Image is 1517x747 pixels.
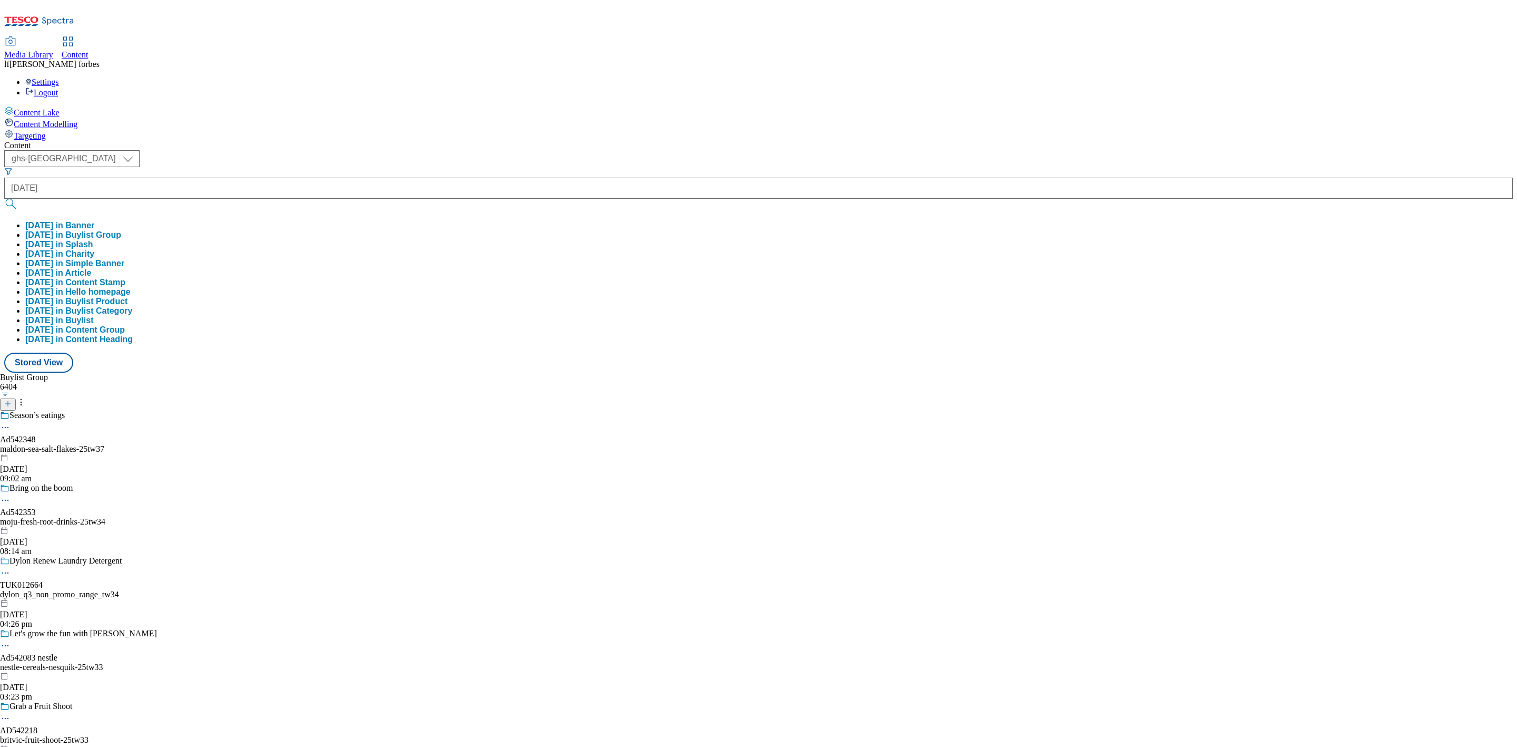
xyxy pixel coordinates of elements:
svg: Search Filters [4,167,13,176]
button: [DATE] in Buylist Group [25,230,121,240]
button: [DATE] in Article [25,268,91,278]
button: [DATE] in Splash [25,240,93,249]
button: [DATE] in Content Stamp [25,278,125,287]
button: [DATE] in Charity [25,249,94,259]
button: [DATE] in Content Heading [25,335,133,344]
button: [DATE] in Simple Banner [25,259,124,268]
a: Targeting [4,129,1513,141]
div: [DATE] in [25,278,125,287]
div: Let's grow the fun with [PERSON_NAME] [9,629,157,638]
a: Content Lake [4,106,1513,118]
span: [PERSON_NAME] forbes [9,60,100,69]
a: Content [62,37,88,60]
a: Logout [25,88,58,97]
span: Buylist Group [65,230,121,239]
div: Bring on the boom [9,483,73,493]
button: [DATE] in Hello homepage [25,287,131,297]
div: Season’s eatings [9,411,65,420]
button: [DATE] in Content Group [25,325,125,335]
span: Targeting [14,131,46,140]
a: Media Library [4,37,53,60]
span: Media Library [4,50,53,59]
div: Content [4,141,1513,150]
input: Search [4,178,1513,199]
button: [DATE] in Buylist [25,316,93,325]
span: Content Lake [14,108,60,117]
button: [DATE] in Buylist Category [25,306,132,316]
span: Content Stamp [65,278,125,287]
span: Content Modelling [14,120,77,129]
span: lf [4,60,9,69]
button: [DATE] in Banner [25,221,94,230]
div: [DATE] in [25,230,121,240]
div: Grab a Fruit Shoot [9,702,73,711]
a: Content Modelling [4,118,1513,129]
div: [DATE] in [25,287,131,297]
span: Hello homepage [65,287,131,296]
span: Content [62,50,88,59]
div: Dylon Renew Laundry Detergent [9,556,122,566]
button: [DATE] in Buylist Product [25,297,127,306]
button: Stored View [4,353,73,373]
a: Settings [25,77,59,86]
